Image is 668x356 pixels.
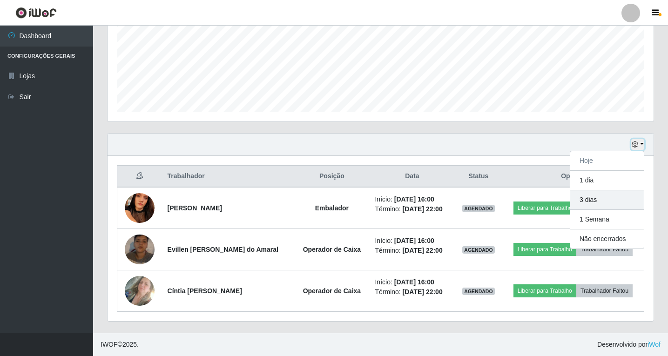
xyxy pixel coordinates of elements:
[375,204,449,214] li: Término:
[462,205,495,212] span: AGENDADO
[570,210,644,229] button: 1 Semana
[513,284,576,297] button: Liberar para Trabalho
[125,223,155,276] img: 1751338751212.jpeg
[375,246,449,255] li: Término:
[513,243,576,256] button: Liberar para Trabalho
[375,287,449,297] li: Término:
[462,288,495,295] span: AGENDADO
[125,175,155,241] img: 1755117602087.jpeg
[303,287,361,295] strong: Operador de Caixa
[394,278,434,286] time: [DATE] 16:00
[375,277,449,287] li: Início:
[394,237,434,244] time: [DATE] 16:00
[570,171,644,190] button: 1 dia
[168,204,222,212] strong: [PERSON_NAME]
[101,341,118,348] span: IWOF
[375,236,449,246] li: Início:
[101,340,139,349] span: © 2025 .
[462,246,495,254] span: AGENDADO
[570,229,644,249] button: Não encerrados
[502,166,644,188] th: Opções
[403,205,443,213] time: [DATE] 22:00
[168,287,242,295] strong: Cíntia [PERSON_NAME]
[403,247,443,254] time: [DATE] 22:00
[403,288,443,296] time: [DATE] 22:00
[576,284,633,297] button: Trabalhador Faltou
[576,243,633,256] button: Trabalhador Faltou
[303,246,361,253] strong: Operador de Caixa
[15,7,57,19] img: CoreUI Logo
[315,204,349,212] strong: Embalador
[455,166,502,188] th: Status
[375,195,449,204] li: Início:
[570,190,644,210] button: 3 dias
[513,202,576,215] button: Liberar para Trabalho
[162,166,295,188] th: Trabalhador
[597,340,661,349] span: Desenvolvido por
[369,166,455,188] th: Data
[394,195,434,203] time: [DATE] 16:00
[125,264,155,317] img: 1756831283854.jpeg
[294,166,369,188] th: Posição
[168,246,278,253] strong: Evillen [PERSON_NAME] do Amaral
[648,341,661,348] a: iWof
[570,151,644,171] button: Hoje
